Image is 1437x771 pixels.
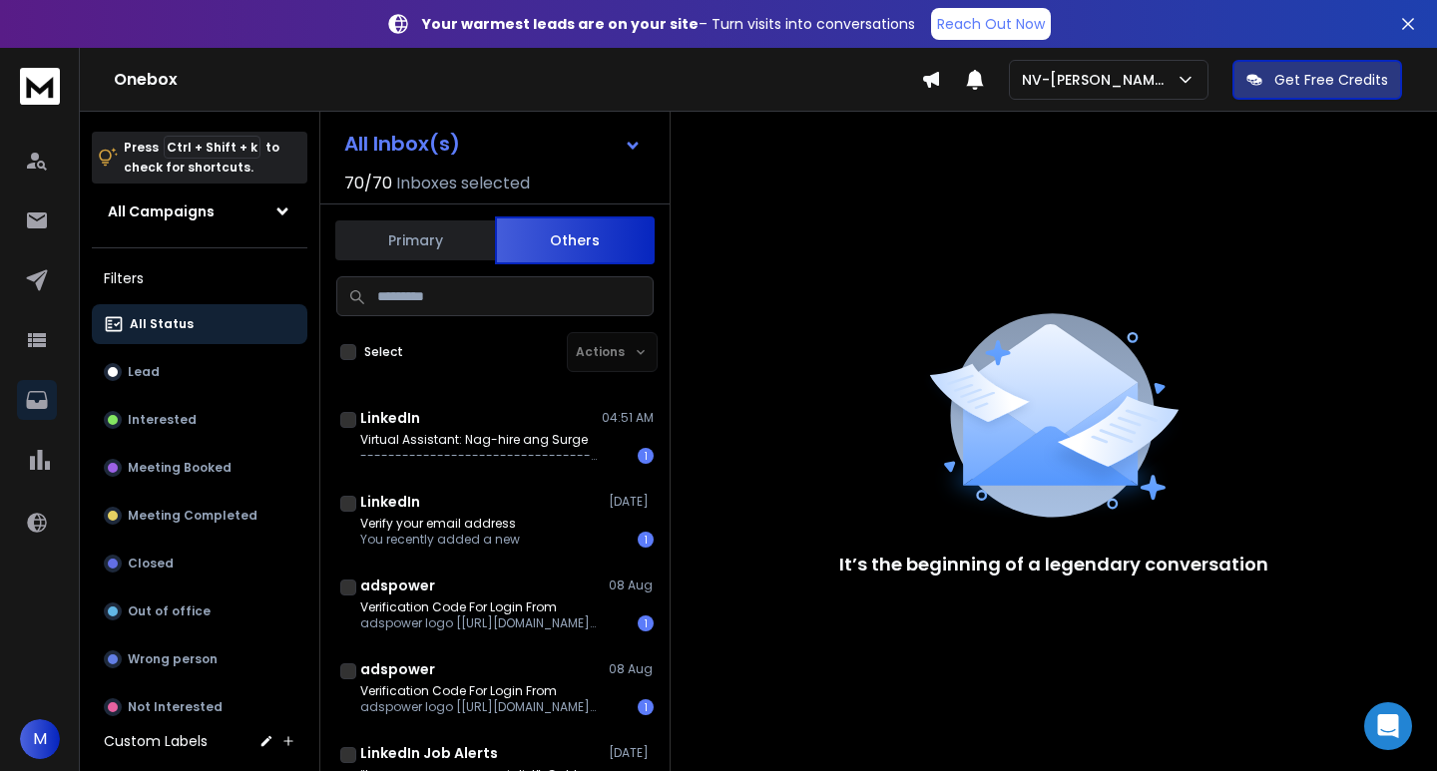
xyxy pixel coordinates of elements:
[937,14,1045,34] p: Reach Out Now
[130,316,194,332] p: All Status
[92,264,307,292] h3: Filters
[931,8,1051,40] a: Reach Out Now
[360,532,520,548] p: You recently added a new
[128,460,232,476] p: Meeting Booked
[20,68,60,105] img: logo
[638,699,654,715] div: 1
[360,699,600,715] p: adspower logo [[URL][DOMAIN_NAME]] AdsPower Dear [PERSON_NAME][EMAIL_ADDRESS][DOMAIN_NAME] , The
[92,496,307,536] button: Meeting Completed
[20,719,60,759] button: M
[92,591,307,631] button: Out of office
[360,743,498,763] h1: LinkedIn Job Alerts
[360,576,435,595] h1: adspower
[128,508,257,524] p: Meeting Completed
[128,699,223,715] p: Not Interested
[360,492,420,512] h1: LinkedIn
[360,408,420,428] h1: LinkedIn
[422,14,915,34] p: – Turn visits into conversations
[360,448,600,464] p: ---------------------------------------- Mga job trend sa
[92,639,307,679] button: Wrong person
[128,651,218,667] p: Wrong person
[396,172,530,195] h3: Inboxes selected
[1274,70,1388,90] p: Get Free Credits
[128,603,211,619] p: Out of office
[92,304,307,344] button: All Status
[92,400,307,440] button: Interested
[128,412,197,428] p: Interested
[114,68,921,92] h1: Onebox
[360,615,600,631] p: adspower logo [[URL][DOMAIN_NAME]] AdsPower Dear [PERSON_NAME][EMAIL_ADDRESS][DOMAIN_NAME] , The
[104,731,208,751] h3: Custom Labels
[108,201,215,221] h1: All Campaigns
[638,615,654,631] div: 1
[1022,70,1176,90] p: NV-[PERSON_NAME]
[328,124,658,164] button: All Inbox(s)
[128,364,160,380] p: Lead
[92,352,307,392] button: Lead
[609,661,654,677] p: 08 Aug
[360,432,600,448] p: Virtual Assistant: Nag-hire ang Surge
[92,448,307,488] button: Meeting Booked
[164,136,260,159] span: Ctrl + Shift + k
[124,138,279,178] p: Press to check for shortcuts.
[92,192,307,231] button: All Campaigns
[360,659,435,679] h1: adspower
[1232,60,1402,100] button: Get Free Credits
[360,516,520,532] p: Verify your email address
[495,216,655,264] button: Others
[839,551,1268,578] p: It’s the beginning of a legendary conversation
[92,687,307,727] button: Not Interested
[344,172,392,195] span: 70 / 70
[128,556,174,572] p: Closed
[602,410,654,426] p: 04:51 AM
[92,544,307,583] button: Closed
[344,134,460,154] h1: All Inbox(s)
[1364,702,1412,750] div: Open Intercom Messenger
[609,494,654,510] p: [DATE]
[360,683,600,699] p: Verification Code For Login From
[609,745,654,761] p: [DATE]
[638,532,654,548] div: 1
[609,578,654,593] p: 08 Aug
[335,218,495,262] button: Primary
[422,14,699,34] strong: Your warmest leads are on your site
[364,344,403,360] label: Select
[638,448,654,464] div: 1
[360,599,600,615] p: Verification Code For Login From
